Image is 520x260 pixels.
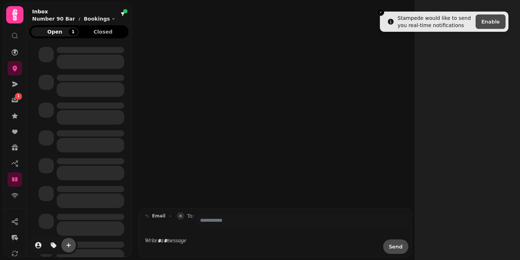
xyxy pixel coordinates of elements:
[142,212,175,220] button: email
[32,15,116,22] nav: breadcrumb
[84,15,116,22] button: Bookings
[177,212,184,220] button: collapse
[68,28,78,36] div: 1
[37,29,73,34] span: Open
[383,239,408,254] button: Send
[8,93,22,107] a: 1
[389,244,403,249] span: Send
[32,8,116,15] h2: Inbox
[377,9,384,16] button: Close toast
[61,238,76,252] button: create-convo
[85,29,121,34] span: Closed
[31,27,79,36] button: Open1
[17,94,19,99] span: 1
[118,10,127,18] button: filter
[46,238,61,252] button: tag-thread
[476,14,506,29] button: Enable
[398,14,473,29] div: Stampede would like to send you real-time notifications
[32,15,75,22] p: Number 90 Bar
[79,27,127,36] button: Closed
[187,212,194,227] label: To:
